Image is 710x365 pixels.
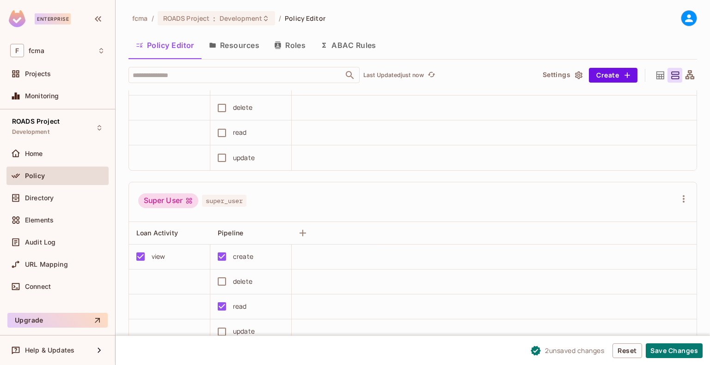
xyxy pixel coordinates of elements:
[9,10,25,27] img: SReyMgAAAABJRU5ErkJggg==
[138,193,198,208] div: Super User
[233,251,253,262] div: create
[428,71,435,80] span: refresh
[363,72,424,79] p: Last Updated just now
[25,70,51,78] span: Projects
[202,195,246,207] span: super_user
[25,347,74,354] span: Help & Updates
[233,326,255,336] div: update
[213,15,216,22] span: :
[136,229,178,237] span: Loan Activity
[152,251,165,262] div: view
[313,34,384,57] button: ABAC Rules
[25,261,68,268] span: URL Mapping
[545,346,604,355] span: 2 unsaved change s
[612,343,642,358] button: Reset
[218,229,243,237] span: Pipeline
[233,127,247,138] div: read
[25,283,51,290] span: Connect
[25,239,55,246] span: Audit Log
[152,14,154,23] li: /
[29,47,44,54] span: Workspace: fcma
[129,34,202,57] button: Policy Editor
[424,70,437,81] span: Refresh is not available in edit mode.
[267,34,313,57] button: Roles
[646,343,703,358] button: Save Changes
[25,92,59,100] span: Monitoring
[589,68,637,83] button: Create
[233,153,255,163] div: update
[285,14,325,23] span: Policy Editor
[279,14,281,23] li: /
[25,216,54,224] span: Elements
[233,301,247,311] div: read
[202,34,267,57] button: Resources
[132,14,148,23] span: the active workspace
[25,150,43,157] span: Home
[7,313,108,328] button: Upgrade
[426,70,437,81] button: refresh
[10,44,24,57] span: F
[343,69,356,82] button: Open
[12,118,60,125] span: ROADS Project
[12,128,49,136] span: Development
[35,13,71,24] div: Enterprise
[163,14,210,23] span: ROADS Project
[233,102,252,113] div: delete
[25,194,54,202] span: Directory
[539,68,585,83] button: Settings
[220,14,262,23] span: Development
[233,276,252,287] div: delete
[25,172,45,180] span: Policy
